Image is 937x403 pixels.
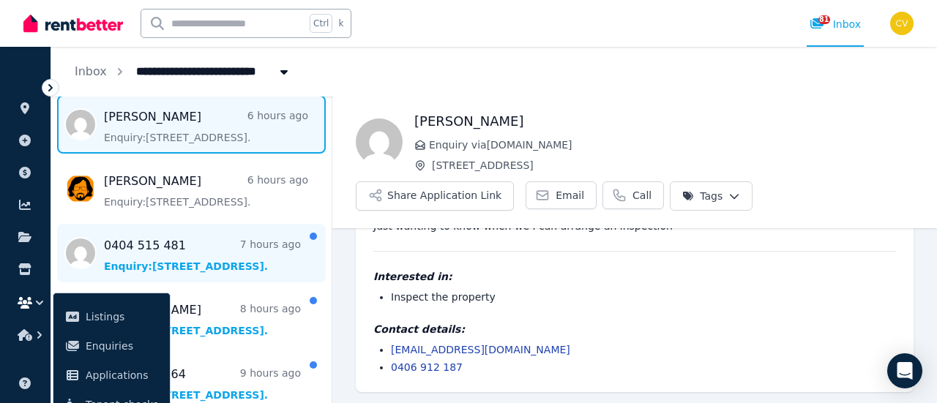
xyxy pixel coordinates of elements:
span: k [338,18,343,29]
a: 0406 912 187 [391,361,463,373]
li: Inspect the property [391,290,896,304]
a: Email [526,181,597,209]
span: Tags [682,189,723,203]
h4: Contact details: [373,322,896,336]
span: Enquiry via [DOMAIN_NAME] [429,138,914,152]
img: RentBetter [23,12,123,34]
button: Share Application Link [356,181,514,211]
a: Enquiries [59,331,164,361]
div: Open Intercom Messenger [887,353,922,388]
span: Email [556,188,584,203]
a: Inbox [75,64,107,78]
span: ORGANISE [12,80,58,91]
a: [PERSON_NAME]6 hours agoEnquiry:[STREET_ADDRESS]. [104,108,308,145]
a: 0404 515 4817 hours agoEnquiry:[STREET_ADDRESS]. [104,237,301,274]
a: 0450 337 7649 hours agoEnquiry:[STREET_ADDRESS]. [104,366,301,402]
h1: [PERSON_NAME] [414,111,914,132]
span: Call [632,188,652,203]
a: Call [602,181,664,209]
h4: Interested in: [373,269,896,284]
a: Listings [59,302,164,331]
a: [EMAIL_ADDRESS][DOMAIN_NAME] [391,344,570,355]
span: 81 [818,15,830,24]
a: [PERSON_NAME]8 hours agoEnquiry:[STREET_ADDRESS]. [104,301,301,338]
span: Applications [86,366,158,384]
img: Jayden Attewell [356,118,403,165]
button: Tags [670,181,753,211]
a: Applications [59,361,164,390]
a: [PERSON_NAME]6 hours agoEnquiry:[STREET_ADDRESS]. [104,173,308,209]
nav: Breadcrumb [51,47,315,97]
span: Listings [86,308,158,325]
span: Ctrl [310,14,332,33]
div: Inbox [810,17,861,31]
img: Con Vafeas [890,12,914,35]
span: Enquiries [86,337,158,355]
span: [STREET_ADDRESS] [432,158,914,173]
